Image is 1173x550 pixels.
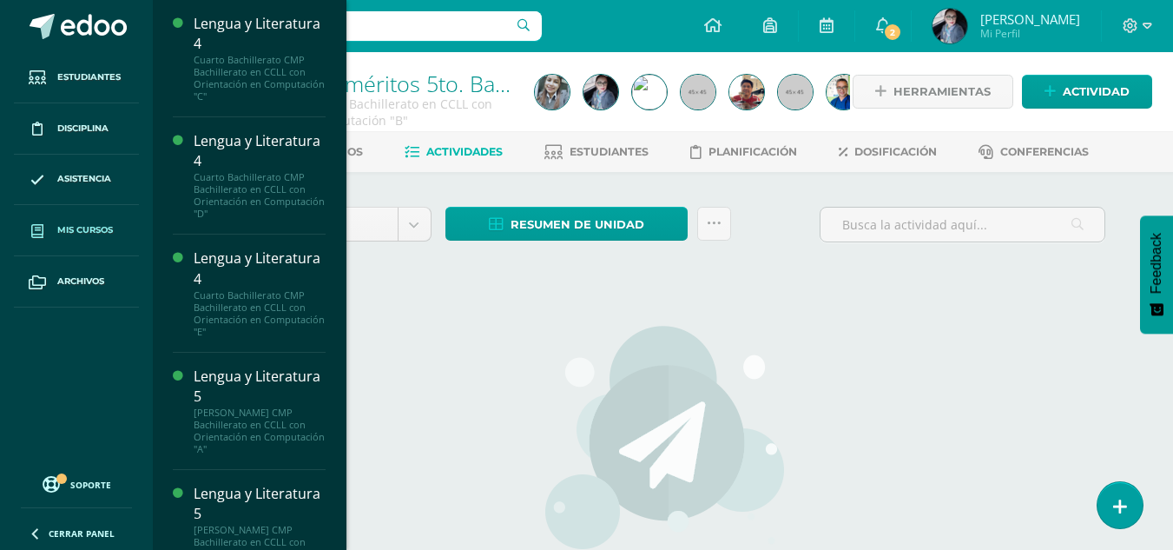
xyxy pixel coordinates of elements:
div: Cuarto Bachillerato CMP Bachillerato en CCLL con Orientación en Computación "E" [194,289,326,338]
img: 5a1be2d37ab1bca112ba1500486ab773.png [932,9,967,43]
span: Feedback [1149,233,1164,294]
input: Busca la actividad aquí... [820,208,1104,242]
a: Resumen de unidad [445,207,688,241]
a: Disciplina [14,103,139,155]
div: Quinto Bachillerato CMP Bachillerato en CCLL con Orientación en Computación 'B' [219,96,514,129]
a: Planificación [690,138,797,166]
a: Lengua y Literatura 5[PERSON_NAME] CMP Bachillerato en CCLL con Orientación en Computación "A" [194,367,326,455]
span: Herramientas [893,76,991,108]
a: Actividades [405,138,503,166]
a: Estudiantes [14,52,139,103]
a: Mis cursos [14,205,139,256]
a: Estudiantes [544,138,649,166]
span: [PERSON_NAME] [980,10,1080,28]
div: [PERSON_NAME] CMP Bachillerato en CCLL con Orientación en Computación "A" [194,407,326,455]
span: Soporte [70,479,111,491]
span: Planificación [708,145,797,158]
img: bfd5407fb0f443f67a8cea95c6a37b99.png [729,75,764,109]
button: Feedback - Mostrar encuesta [1140,215,1173,334]
div: Lengua y Literatura 5 [194,484,326,524]
span: Actividades [426,145,503,158]
span: Estudiantes [57,70,121,84]
span: Dosificación [854,145,937,158]
div: Lengua y Literatura 4 [194,131,326,171]
h1: Méritos y Deméritos 5to. Bach. en CCLL. "B" [219,71,514,96]
a: Lengua y Literatura 4Cuarto Bachillerato CMP Bachillerato en CCLL con Orientación en Computación "C" [194,14,326,103]
a: Actividad [1022,75,1152,109]
div: Cuarto Bachillerato CMP Bachillerato en CCLL con Orientación en Computación "C" [194,54,326,103]
img: 45x45 [681,75,715,109]
div: Lengua y Literatura 4 [194,14,326,54]
a: Archivos [14,256,139,308]
div: Lengua y Literatura 5 [194,367,326,407]
input: Busca un usuario... [164,11,542,41]
span: Disciplina [57,122,109,136]
a: Méritos y Deméritos 5to. Bach. en CCLL. "B" [219,69,652,98]
a: Soporte [21,472,132,495]
span: Archivos [57,275,104,288]
img: 529e95d8c70de02c88ecaef2f0471237.png [632,75,667,109]
img: a16637801c4a6befc1e140411cafe4ae.png [827,75,861,109]
span: Estudiantes [570,145,649,158]
a: Herramientas [853,75,1013,109]
span: Conferencias [1000,145,1089,158]
span: Resumen de unidad [511,209,644,241]
a: Asistencia [14,155,139,206]
img: 93a01b851a22af7099796f9ee7ca9c46.png [535,75,570,109]
span: Actividad [1063,76,1130,108]
a: Lengua y Literatura 4Cuarto Bachillerato CMP Bachillerato en CCLL con Orientación en Computación "D" [194,131,326,220]
a: Dosificación [839,138,937,166]
span: Asistencia [57,172,111,186]
img: activities.png [540,324,786,550]
span: Mi Perfil [980,26,1080,41]
div: Lengua y Literatura 4 [194,248,326,288]
span: Cerrar panel [49,527,115,540]
a: Conferencias [979,138,1089,166]
span: 2 [883,23,902,42]
a: Lengua y Literatura 4Cuarto Bachillerato CMP Bachillerato en CCLL con Orientación en Computación "E" [194,248,326,337]
span: Mis cursos [57,223,113,237]
img: 5a1be2d37ab1bca112ba1500486ab773.png [583,75,618,109]
div: Cuarto Bachillerato CMP Bachillerato en CCLL con Orientación en Computación "D" [194,171,326,220]
img: 45x45 [778,75,813,109]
